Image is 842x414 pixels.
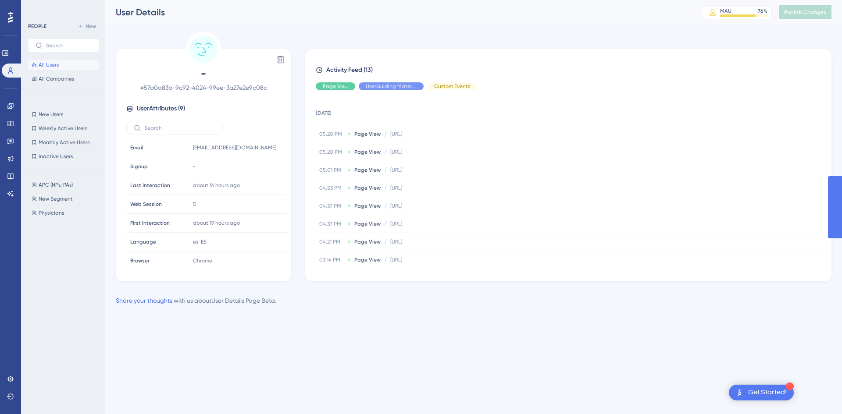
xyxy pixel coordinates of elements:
[319,202,344,209] span: 04.37 PM
[326,65,373,75] span: Activity Feed (13)
[39,181,73,188] span: APC (NPs, PAs)
[39,61,59,68] span: All Users
[434,83,470,90] span: Custom Events
[319,149,344,156] span: 05.20 PM
[28,123,99,134] button: Weekly Active Users
[28,194,104,204] button: New Segment
[126,67,281,81] span: -
[390,238,402,245] span: [URL]
[354,131,381,138] span: Page View
[130,144,143,151] span: Email
[28,151,99,162] button: Inactive Users
[130,163,148,170] span: Signup
[39,209,64,216] span: Physicians
[319,238,344,245] span: 04.21 PM
[384,256,387,263] span: /
[384,202,387,209] span: /
[39,195,73,202] span: New Segment
[39,139,89,146] span: Monthly Active Users
[130,219,170,226] span: First Interaction
[366,83,417,90] span: UserGuiding Material
[384,166,387,173] span: /
[130,257,150,264] span: Browser
[46,42,92,49] input: Search
[390,131,402,138] span: [URL]
[28,109,99,120] button: New Users
[39,111,63,118] span: New Users
[319,166,344,173] span: 05.01 PM
[323,83,348,90] span: Page View
[137,103,185,114] span: User Attributes ( 9 )
[130,182,170,189] span: Last Interaction
[86,23,96,30] span: New
[39,75,74,82] span: All Companies
[193,220,240,226] time: about 19 hours ago
[319,220,344,227] span: 04.37 PM
[28,208,104,218] button: Physicians
[28,60,99,70] button: All Users
[354,149,381,156] span: Page View
[193,201,196,208] span: 5
[193,182,240,188] time: about 16 hours ago
[354,220,381,227] span: Page View
[384,131,387,138] span: /
[384,238,387,245] span: /
[126,82,281,93] span: # 57a0a83b-9c92-4024-99ee-3a27e2e9c08c
[354,166,381,173] span: Page View
[390,220,402,227] span: [URL]
[786,382,794,390] div: 1
[116,6,680,18] div: User Details
[116,297,172,304] a: Share your thoughts
[193,257,212,264] span: Chrome
[319,131,344,138] span: 05.20 PM
[734,387,745,398] img: launcher-image-alternative-text
[354,202,381,209] span: Page View
[390,256,402,263] span: [URL]
[354,238,381,245] span: Page View
[720,7,731,14] div: MAU
[784,9,826,16] span: Publish Changes
[354,184,381,191] span: Page View
[193,144,276,151] span: [EMAIL_ADDRESS][DOMAIN_NAME]
[354,256,381,263] span: Page View
[390,202,402,209] span: [URL]
[28,180,104,190] button: APC (NPs, PAs)
[130,201,162,208] span: Web Session
[390,184,402,191] span: [URL]
[758,7,767,14] div: 76 %
[384,149,387,156] span: /
[384,184,387,191] span: /
[144,125,215,131] input: Search
[28,137,99,148] button: Monthly Active Users
[748,388,787,397] div: Get Started!
[390,166,402,173] span: [URL]
[779,5,831,19] button: Publish Changes
[316,97,824,125] td: [DATE]
[116,295,276,306] div: with us about User Details Page Beta .
[28,23,46,30] div: PEOPLE
[384,220,387,227] span: /
[39,153,73,160] span: Inactive Users
[39,125,87,132] span: Weekly Active Users
[319,184,344,191] span: 04.53 PM
[130,238,156,245] span: Language
[75,21,99,32] button: New
[805,379,831,406] iframe: UserGuiding AI Assistant Launcher
[193,238,207,245] span: es-ES
[390,149,402,156] span: [URL]
[28,74,99,84] button: All Companies
[319,256,344,263] span: 03.14 PM
[193,163,196,170] span: -
[729,385,794,400] div: Open Get Started! checklist, remaining modules: 1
